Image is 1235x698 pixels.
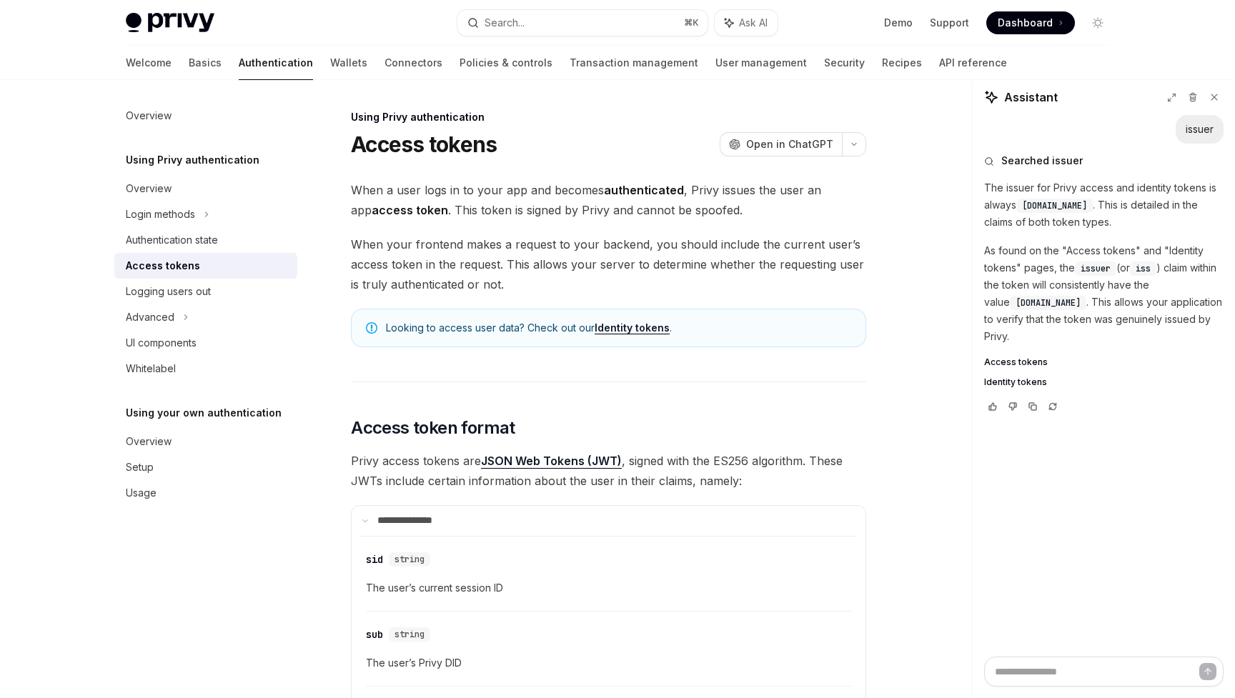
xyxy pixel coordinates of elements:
a: Support [930,16,969,30]
a: Transaction management [570,46,698,80]
p: As found on the "Access tokens" and "Identity tokens" pages, the (or ) claim within the token wil... [984,242,1224,345]
span: iss [1136,263,1151,274]
div: Login methods [126,206,195,223]
a: Overview [114,429,297,454]
span: Ask AI [739,16,768,30]
div: UI components [126,334,197,352]
a: User management [715,46,807,80]
h5: Using your own authentication [126,404,282,422]
div: sid [366,552,383,567]
span: Searched issuer [1001,154,1083,168]
span: [DOMAIN_NAME] [1022,200,1087,211]
p: The issuer for Privy access and identity tokens is always . This is detailed in the claims of bot... [984,179,1224,231]
a: Access tokens [114,253,297,279]
div: Search... [485,14,525,31]
span: Privy access tokens are , signed with the ES256 algorithm. These JWTs include certain information... [351,451,866,491]
button: Searched issuer [984,154,1224,168]
div: sub [366,627,383,642]
div: Logging users out [126,283,211,300]
a: Authentication [239,46,313,80]
span: Looking to access user data? Check out our . [386,321,851,335]
button: Toggle dark mode [1086,11,1109,34]
span: issuer [1081,263,1111,274]
div: Overview [126,107,172,124]
a: Whitelabel [114,356,297,382]
div: Access tokens [126,257,200,274]
div: Setup [126,459,154,476]
div: issuer [1186,122,1214,136]
a: Basics [189,46,222,80]
span: Access tokens [984,357,1048,368]
span: The user’s Privy DID [366,654,851,672]
a: Overview [114,103,297,129]
a: Connectors [385,46,442,80]
strong: access token [372,203,448,217]
a: Setup [114,454,297,480]
a: Usage [114,480,297,506]
a: Demo [884,16,913,30]
strong: authenticated [604,183,684,197]
svg: Note [366,322,377,334]
a: Authentication state [114,227,297,253]
button: Ask AI [715,10,778,36]
a: Identity tokens [595,321,670,334]
button: Send message [1199,663,1216,680]
div: Overview [126,180,172,197]
a: Overview [114,176,297,201]
a: Security [824,46,865,80]
span: The user’s current session ID [366,579,851,597]
div: Advanced [126,309,174,326]
a: API reference [939,46,1007,80]
div: Using Privy authentication [351,110,866,124]
span: When your frontend makes a request to your backend, you should include the current user’s access ... [351,234,866,294]
a: Logging users out [114,279,297,304]
a: Recipes [882,46,922,80]
button: Open in ChatGPT [720,132,842,156]
a: Policies & controls [460,46,552,80]
span: [DOMAIN_NAME] [1016,297,1081,309]
div: Usage [126,484,157,502]
h5: Using Privy authentication [126,151,259,169]
span: string [395,554,425,565]
a: Welcome [126,46,172,80]
a: Dashboard [986,11,1075,34]
img: light logo [126,13,214,33]
a: JSON Web Tokens (JWT) [481,454,622,469]
span: ⌘ K [684,17,699,29]
span: string [395,629,425,640]
a: Identity tokens [984,377,1224,388]
button: Search...⌘K [457,10,708,36]
h1: Access tokens [351,131,497,157]
span: Open in ChatGPT [746,137,833,151]
a: Wallets [330,46,367,80]
span: Access token format [351,417,515,439]
span: Dashboard [998,16,1053,30]
span: Identity tokens [984,377,1047,388]
div: Authentication state [126,231,218,249]
span: When a user logs in to your app and becomes , Privy issues the user an app . This token is signed... [351,180,866,220]
span: Assistant [1004,89,1058,106]
a: Access tokens [984,357,1224,368]
a: UI components [114,330,297,356]
div: Overview [126,433,172,450]
div: Whitelabel [126,360,176,377]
